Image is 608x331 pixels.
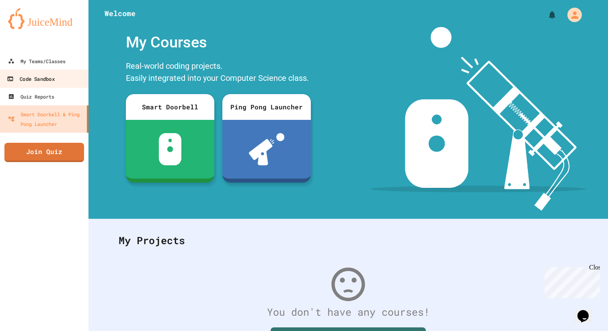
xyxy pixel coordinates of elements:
[126,94,214,120] div: Smart Doorbell
[370,27,586,211] img: banner-image-my-projects.png
[8,109,84,129] div: Smart Doorbell & Ping Pong Launcher
[532,8,559,22] div: My Notifications
[559,6,584,24] div: My Account
[122,58,315,88] div: Real-world coding projects. Easily integrated into your Computer Science class.
[111,225,586,256] div: My Projects
[222,94,311,120] div: Ping Pong Launcher
[8,92,54,101] div: Quiz Reports
[249,133,285,165] img: ppl-with-ball.png
[4,143,84,162] a: Join Quiz
[574,299,600,323] iframe: chat widget
[111,304,586,320] div: You don't have any courses!
[7,74,54,84] div: Code Sandbox
[159,133,182,165] img: sdb-white.svg
[3,3,55,51] div: Chat with us now!Close
[122,27,315,58] div: My Courses
[541,264,600,298] iframe: chat widget
[8,56,66,66] div: My Teams/Classes
[8,8,80,29] img: logo-orange.svg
